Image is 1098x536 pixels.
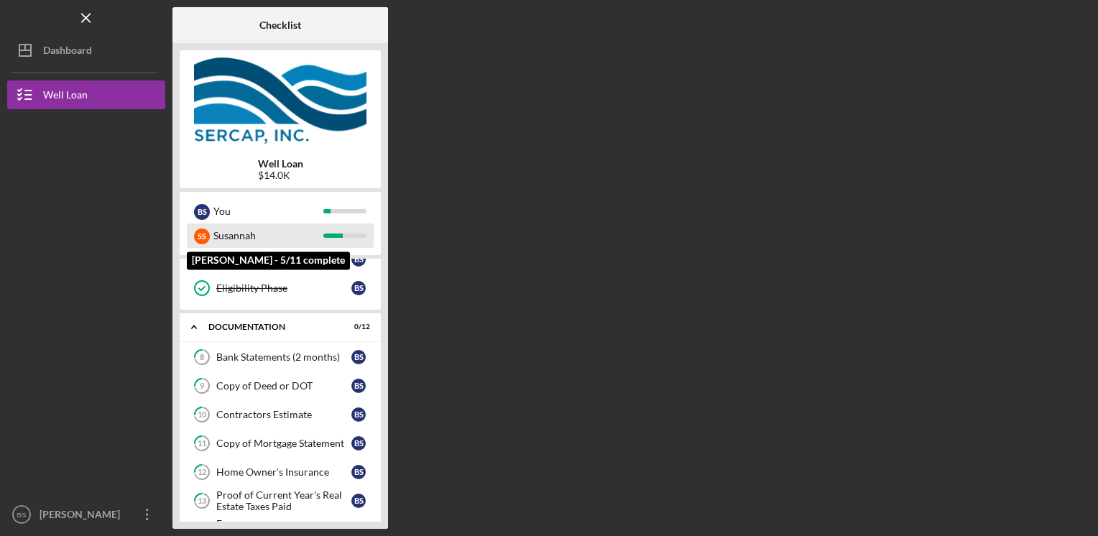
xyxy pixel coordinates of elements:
[216,466,351,478] div: Home Owner's Insurance
[258,170,303,181] div: $14.0K
[187,458,374,486] a: 12Home Owner's InsuranceBS
[198,468,206,477] tspan: 12
[351,252,366,267] div: B S
[187,274,374,302] a: Eligibility PhaseBS
[187,245,374,274] a: Personal Demographics & InformationBS
[36,500,129,532] div: [PERSON_NAME]
[216,351,351,363] div: Bank Statements (2 months)
[216,282,351,294] div: Eligibility Phase
[258,158,303,170] b: Well Loan
[351,281,366,295] div: B S
[351,407,366,422] div: B S
[216,489,351,512] div: Proof of Current Year's Real Estate Taxes Paid
[216,248,351,271] div: Personal Demographics & Information
[187,429,374,458] a: 11Copy of Mortgage StatementBS
[198,410,207,420] tspan: 10
[187,400,374,429] a: 10Contractors EstimateBS
[216,409,351,420] div: Contractors Estimate
[43,36,92,68] div: Dashboard
[198,496,206,506] tspan: 13
[187,486,374,515] a: 13Proof of Current Year's Real Estate Taxes PaidBS
[351,494,366,508] div: B S
[187,343,374,371] a: 8Bank Statements (2 months)BS
[43,80,88,113] div: Well Loan
[180,57,381,144] img: Product logo
[351,465,366,479] div: B S
[7,500,165,529] button: BS[PERSON_NAME]
[194,228,210,244] div: S S
[259,19,301,31] b: Checklist
[187,371,374,400] a: 9Copy of Deed or DOTBS
[213,199,323,223] div: You
[208,323,334,331] div: Documentation
[216,380,351,392] div: Copy of Deed or DOT
[216,438,351,449] div: Copy of Mortgage Statement
[351,436,366,450] div: B S
[198,439,206,448] tspan: 11
[17,511,27,519] text: BS
[351,350,366,364] div: B S
[7,36,165,65] button: Dashboard
[200,353,204,362] tspan: 8
[194,204,210,220] div: B S
[7,80,165,109] button: Well Loan
[200,382,205,391] tspan: 9
[351,379,366,393] div: B S
[344,323,370,331] div: 0 / 12
[213,223,323,248] div: Susannah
